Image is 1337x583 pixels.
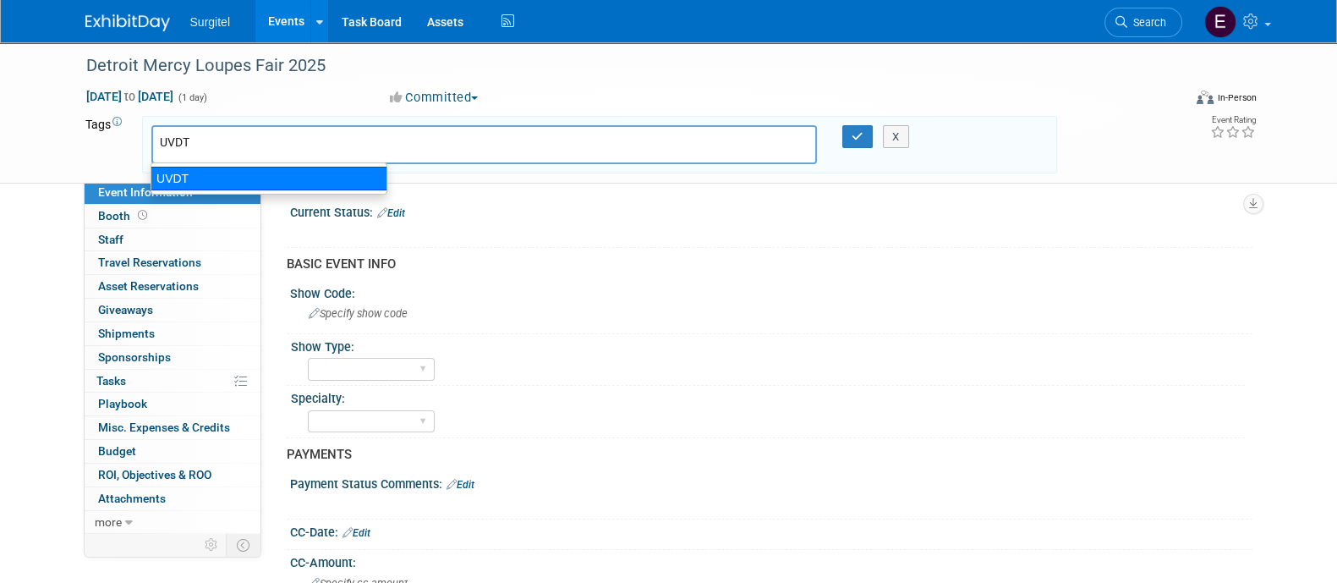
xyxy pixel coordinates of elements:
[342,527,370,539] a: Edit
[290,471,1252,493] div: Payment Status Comments:
[287,256,1240,273] div: BASIC EVENT INFO
[226,534,260,556] td: Toggle Event Tabs
[1209,116,1255,124] div: Event Rating
[287,446,1240,464] div: PAYMENTS
[384,89,485,107] button: Committed
[80,51,1157,81] div: Detroit Mercy Loupes Fair 2025
[98,397,147,410] span: Playbook
[177,92,207,103] span: (1 day)
[134,209,151,222] span: Booth not reserved yet
[98,492,166,505] span: Attachments
[151,167,387,190] div: UVDT
[85,416,260,439] a: Misc. Expenses & Credits
[290,281,1252,302] div: Show Code:
[1216,91,1256,104] div: In-Person
[98,468,211,481] span: ROI, Objectives & ROO
[122,90,138,103] span: to
[290,520,1252,542] div: CC-Date:
[377,207,405,219] a: Edit
[95,515,122,529] span: more
[96,374,126,388] span: Tasks
[85,14,170,31] img: ExhibitDay
[883,125,909,149] button: X
[1082,88,1257,113] div: Event Format
[1197,91,1214,104] img: Format-Inperson.png
[85,116,127,173] td: Tags
[85,322,260,345] a: Shipments
[85,487,260,510] a: Attachments
[190,15,230,29] span: Surgitel
[85,464,260,487] a: ROI, Objectives & ROO
[85,511,260,534] a: more
[98,350,171,364] span: Sponsorships
[98,444,136,458] span: Budget
[85,275,260,298] a: Asset Reservations
[1104,8,1182,37] a: Search
[85,299,260,322] a: Giveaways
[290,550,1252,571] div: CC-Amount:
[85,89,174,104] span: [DATE] [DATE]
[98,327,155,340] span: Shipments
[291,386,1245,407] div: Specialty:
[290,200,1252,222] div: Current Status:
[98,233,123,246] span: Staff
[98,279,199,293] span: Asset Reservations
[85,370,260,393] a: Tasks
[85,205,260,228] a: Booth
[447,479,474,491] a: Edit
[85,393,260,415] a: Playbook
[98,421,230,434] span: Misc. Expenses & Credits
[98,303,153,316] span: Giveaways
[85,181,260,204] a: Event Information
[85,440,260,463] a: Budget
[1204,6,1236,38] img: Event Coordinator
[197,534,227,556] td: Personalize Event Tab Strip
[98,209,151,223] span: Booth
[85,228,260,251] a: Staff
[85,251,260,274] a: Travel Reservations
[98,256,201,269] span: Travel Reservations
[291,334,1245,355] div: Show Type:
[160,134,397,151] input: Type tag and hit enter
[85,346,260,369] a: Sponsorships
[1127,16,1166,29] span: Search
[98,185,193,199] span: Event Information
[309,307,408,320] span: Specify show code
